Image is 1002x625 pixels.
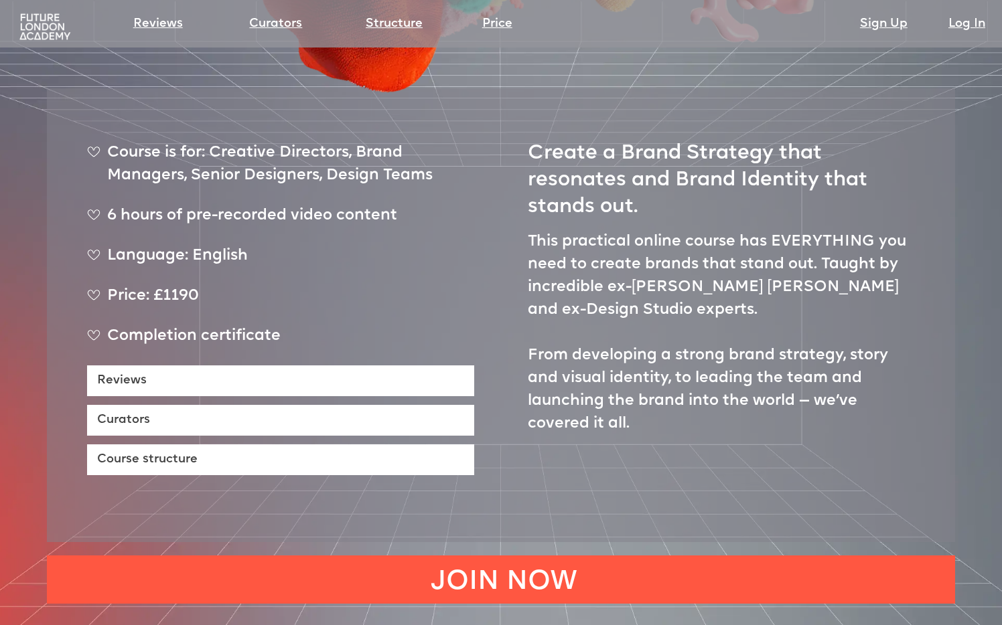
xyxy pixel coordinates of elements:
a: Reviews [133,15,183,33]
div: Completion certificate [87,325,474,359]
h1: Create a Brand Strategy that resonates and Brand Identity that stands out. [528,128,915,221]
a: Price [482,15,512,33]
div: Language: English [87,245,474,278]
a: Curators [249,15,302,33]
a: Sign Up [860,15,908,33]
a: Curators [87,405,474,436]
a: Course structure [87,444,474,475]
div: Price: £1190 [87,285,474,319]
a: Reviews [87,365,474,396]
div: Course is for: Creative Directors, Brand Managers, Senior Designers, Design Teams [87,142,474,198]
div: 6 hours of pre-recorded video content [87,205,474,238]
a: JOIN NOW [47,555,955,604]
p: This practical online course has EVERYTHING you need to create brands that stand out. Taught by i... [528,231,915,436]
a: Log In [948,15,985,33]
a: Structure [366,15,423,33]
